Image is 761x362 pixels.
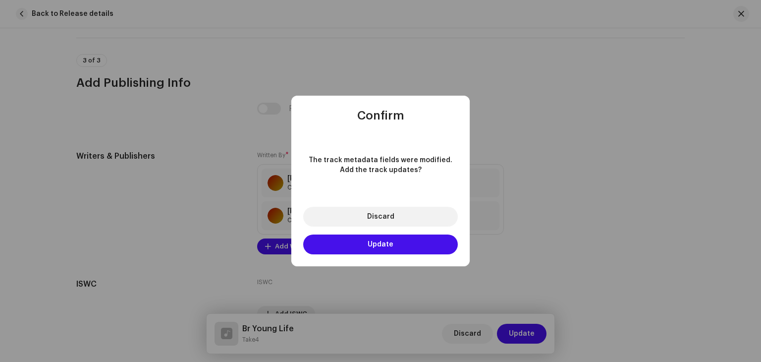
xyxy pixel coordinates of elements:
button: Update [303,235,458,254]
span: The track metadata fields were modified. Add the track updates? [303,155,458,175]
span: Discard [367,213,394,220]
span: Confirm [357,110,404,121]
button: Discard [303,207,458,227]
span: Update [368,241,393,248]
